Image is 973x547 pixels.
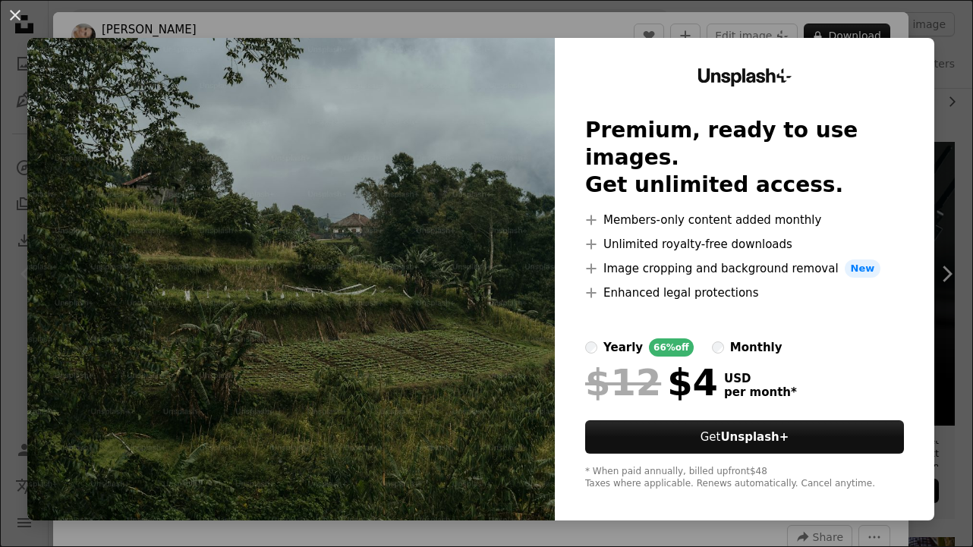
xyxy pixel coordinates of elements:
[724,372,797,385] span: USD
[603,338,643,357] div: yearly
[585,117,904,199] h2: Premium, ready to use images. Get unlimited access.
[649,338,694,357] div: 66% off
[585,466,904,490] div: * When paid annually, billed upfront $48 Taxes where applicable. Renews automatically. Cancel any...
[724,385,797,399] span: per month *
[585,341,597,354] input: yearly66%off
[720,430,789,444] strong: Unsplash+
[585,211,904,229] li: Members-only content added monthly
[585,284,904,302] li: Enhanced legal protections
[712,341,724,354] input: monthly
[730,338,782,357] div: monthly
[585,235,904,253] li: Unlimited royalty-free downloads
[585,363,718,402] div: $4
[585,259,904,278] li: Image cropping and background removal
[585,363,661,402] span: $12
[585,420,904,454] button: GetUnsplash+
[845,259,881,278] span: New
